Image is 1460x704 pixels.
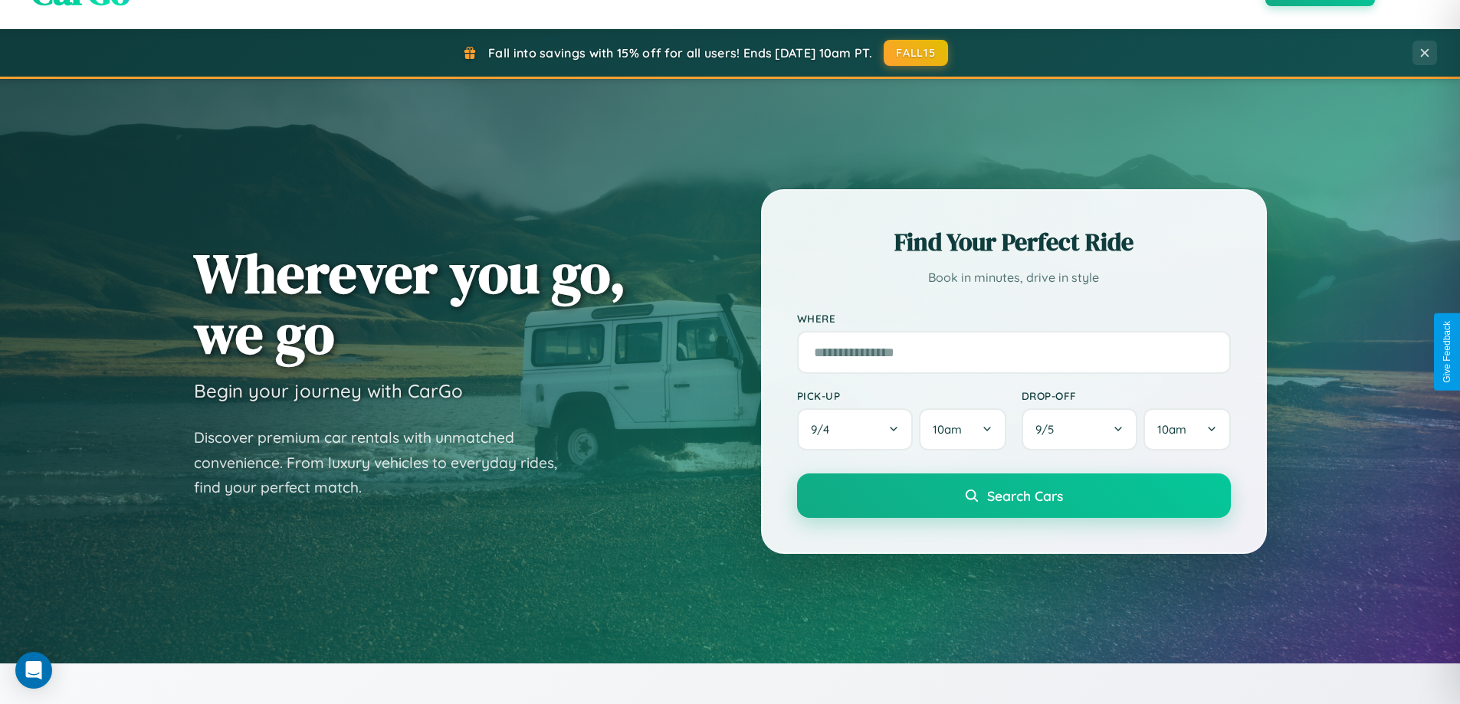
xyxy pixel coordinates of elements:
button: 9/5 [1022,408,1138,450]
button: 10am [1143,408,1230,450]
h1: Wherever you go, we go [194,243,626,364]
div: Open Intercom Messenger [15,652,52,689]
label: Where [797,312,1231,325]
span: Search Cars [987,487,1063,504]
span: Fall into savings with 15% off for all users! Ends [DATE] 10am PT. [488,45,872,61]
h2: Find Your Perfect Ride [797,225,1231,259]
span: 10am [1157,422,1186,437]
button: 9/4 [797,408,914,450]
span: 10am [933,422,962,437]
h3: Begin your journey with CarGo [194,379,463,402]
label: Drop-off [1022,389,1231,402]
button: 10am [919,408,1006,450]
div: Give Feedback [1442,321,1452,383]
p: Discover premium car rentals with unmatched convenience. From luxury vehicles to everyday rides, ... [194,425,577,500]
span: 9 / 4 [811,422,837,437]
button: FALL15 [884,40,948,66]
button: Search Cars [797,473,1231,518]
p: Book in minutes, drive in style [797,267,1231,289]
span: 9 / 5 [1035,422,1061,437]
label: Pick-up [797,389,1006,402]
